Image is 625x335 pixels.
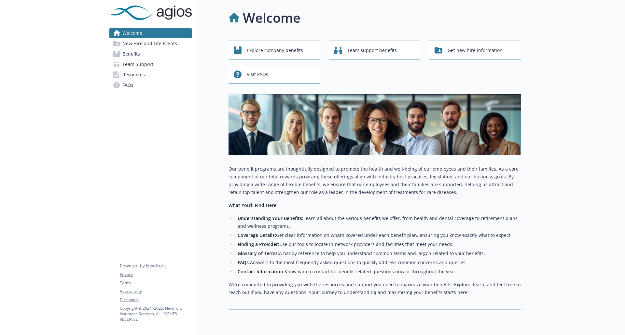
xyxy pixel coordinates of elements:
[229,41,320,59] button: Explore company benefits
[120,297,191,303] a: Disclaimer
[122,80,133,90] span: FAQs
[238,241,279,247] strong: Finding a Provider:
[238,259,250,265] strong: FAQs:
[122,49,140,59] span: Benefits
[109,28,192,38] a: Welcome
[120,289,191,294] a: Accessibility
[347,44,397,57] span: Team support benefits
[109,59,192,70] a: Team Support
[229,202,278,208] strong: What You’ll Find Here:
[122,38,177,49] span: New Hire and Life Events
[247,44,303,57] span: Explore company benefits
[122,28,142,38] span: Welcome
[120,305,191,322] p: Copyright © 2024 - 2025 , Newfront Insurance Services, ALL RIGHTS RESERVED
[122,70,145,80] span: Resources
[238,232,276,238] strong: Coverage Details:
[109,49,192,59] a: Benefits
[229,165,521,196] p: Our benefit programs are thoughtfully designed to promote the health and well-being of our employ...
[236,231,521,239] li: Get clear information on what’s covered under each benefit plan, ensuring you know exactly what t...
[236,250,521,257] li: A handy reference to help you understand common terms and jargon related to your benefits.
[329,41,421,59] button: Team support benefits
[229,94,521,155] img: overview page banner
[229,281,521,296] p: We’re committed to providing you with the resources and support you need to maximize your benefit...
[109,70,192,80] a: Resources
[236,268,521,276] li: Know who to contact for benefit-related questions now or throughout the year.
[236,214,521,230] li: Learn all about the various benefits we offer, from health and dental coverage to retirement plan...
[429,41,521,59] button: Get new hire information
[236,240,521,248] li: Use our tools to locate in-network providers and facilities that meet your needs.
[243,8,300,28] h1: Welcome
[122,59,153,70] span: Team Support
[448,44,503,57] span: Get new hire information
[238,250,279,256] strong: Glossary of Terms:
[229,65,320,84] button: Visit FAQs
[109,38,192,49] a: New Hire and Life Events
[238,215,303,221] strong: Understanding Your Benefits:
[109,80,192,90] a: FAQs
[120,272,191,277] a: Privacy
[236,259,521,266] li: Answers to the most frequently asked questions to quickly address common concerns and queries.
[247,68,268,81] span: Visit FAQs
[238,268,285,275] strong: Contact Information:
[120,280,191,286] a: Terms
